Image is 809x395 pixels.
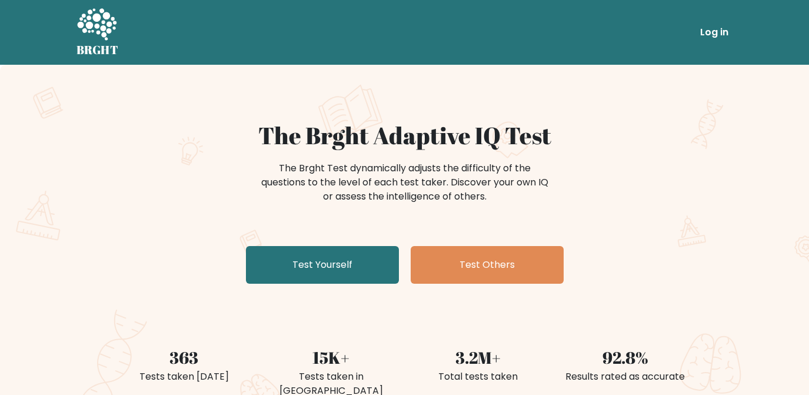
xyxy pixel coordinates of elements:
[76,5,119,60] a: BRGHT
[265,345,398,370] div: 15K+
[412,345,545,370] div: 3.2M+
[76,43,119,57] h5: BRGHT
[246,246,399,284] a: Test Yourself
[118,345,251,370] div: 363
[695,21,733,44] a: Log in
[559,370,692,384] div: Results rated as accurate
[258,161,552,204] div: The Brght Test dynamically adjusts the difficulty of the questions to the level of each test take...
[559,345,692,370] div: 92.8%
[412,370,545,384] div: Total tests taken
[411,246,564,284] a: Test Others
[118,370,251,384] div: Tests taken [DATE]
[118,121,692,150] h1: The Brght Adaptive IQ Test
